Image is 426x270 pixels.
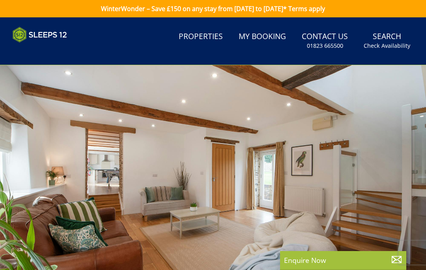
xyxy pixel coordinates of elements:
a: Contact Us01823 665500 [299,28,351,54]
small: Check Availability [364,42,410,50]
p: Enquire Now [284,255,402,265]
a: My Booking [235,28,289,46]
small: 01823 665500 [307,42,343,50]
img: Sleeps 12 [13,27,67,43]
a: SearchCheck Availability [361,28,413,54]
iframe: Customer reviews powered by Trustpilot [9,47,92,54]
a: Properties [176,28,226,46]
